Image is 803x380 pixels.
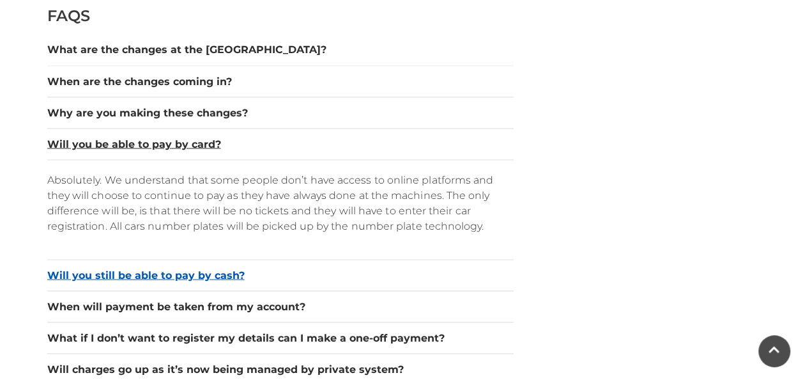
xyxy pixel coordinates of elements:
button: When are the changes coming in? [47,74,514,89]
button: What are the changes at the [GEOGRAPHIC_DATA]? [47,42,514,58]
button: Why are you making these changes? [47,105,514,120]
button: Will charges go up as it’s now being managed by private system? [47,361,514,377]
button: What if I don’t want to register my details can I make a one-off payment? [47,330,514,345]
button: Will you still be able to pay by cash? [47,267,514,283]
p: Absolutely. We understand that some people don’t have access to online platforms and they will ch... [47,172,514,234]
button: Will you be able to pay by card? [47,136,514,152]
span: FAQS [47,6,91,25]
button: When will payment be taken from my account? [47,299,514,314]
